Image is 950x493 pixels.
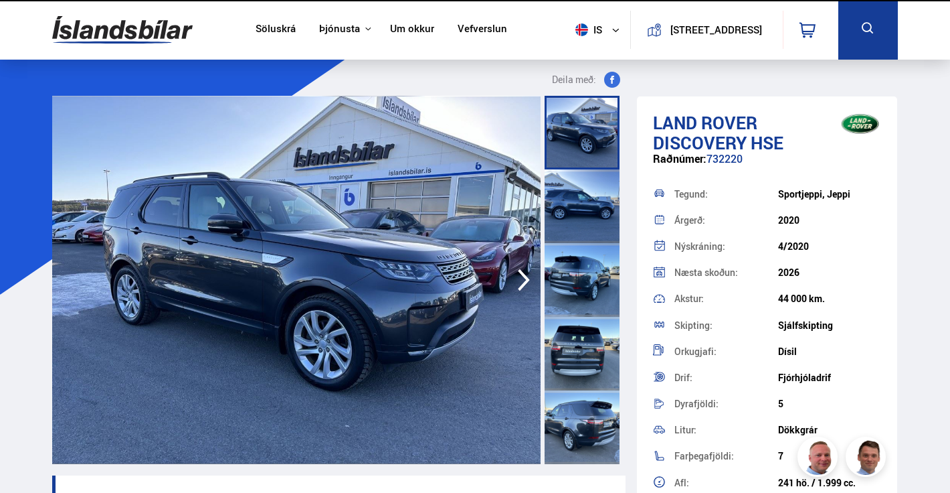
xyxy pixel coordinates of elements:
[674,294,778,303] div: Akstur:
[674,347,778,356] div: Orkugjafi:
[653,151,706,166] span: Raðnúmer:
[674,190,778,199] div: Tegund:
[778,189,882,200] div: Sportjeppi, Jeppi
[458,23,507,37] a: Vefverslun
[653,153,882,179] div: 732220
[674,321,778,330] div: Skipting:
[319,23,360,36] button: Þjónusta
[653,111,757,135] span: Land Rover
[674,399,778,409] div: Dyrafjöldi:
[552,72,596,88] span: Deila með:
[834,103,887,145] img: brand logo
[256,23,296,37] a: Söluskrá
[674,268,778,277] div: Næsta skoðun:
[778,293,882,304] div: 44 000 km.
[778,451,882,462] div: 7
[778,241,882,252] div: 4/2020
[674,373,778,382] div: Drif:
[848,439,888,479] img: FbJEzSuNWCJXmdc-.webp
[674,216,778,225] div: Árgerð:
[667,24,765,36] button: [STREET_ADDRESS]
[778,346,882,357] div: Dísil
[778,372,882,383] div: Fjórhjóladrif
[778,478,882,488] div: 241 hö. / 1.999 cc.
[778,399,882,409] div: 5
[52,8,193,52] img: G0Ugv5HjCgRt.svg
[547,72,626,88] button: Deila með:
[575,23,588,36] img: svg+xml;base64,PHN2ZyB4bWxucz0iaHR0cDovL3d3dy53My5vcmcvMjAwMC9zdmciIHdpZHRoPSI1MTIiIGhlaWdodD0iNT...
[674,425,778,435] div: Litur:
[674,242,778,251] div: Nýskráning:
[799,439,840,479] img: siFngHWaQ9KaOqBr.png
[778,267,882,278] div: 2026
[390,23,434,37] a: Um okkur
[674,451,778,461] div: Farþegafjöldi:
[674,478,778,488] div: Afl:
[653,131,783,155] span: Discovery HSE
[778,425,882,435] div: Dökkgrár
[52,96,541,464] img: 1645284.jpeg
[570,23,603,36] span: is
[778,215,882,226] div: 2020
[778,320,882,331] div: Sjálfskipting
[570,10,630,50] button: is
[638,11,775,49] a: [STREET_ADDRESS]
